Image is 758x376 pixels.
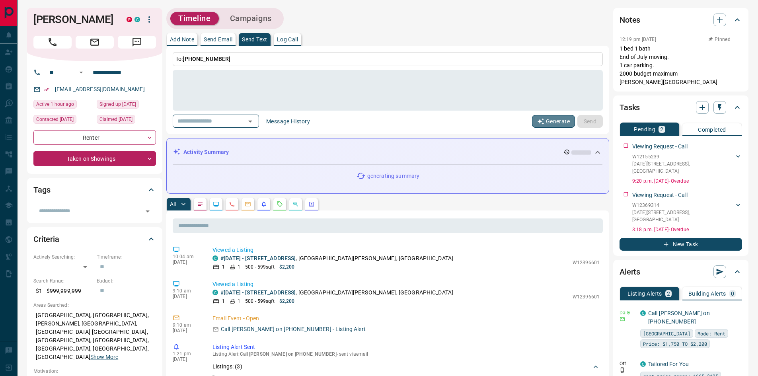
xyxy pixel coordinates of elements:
[643,340,707,348] span: Price: $1,750 TO $2,200
[33,115,93,126] div: Sat Sep 06 2025
[90,353,118,361] button: Show More
[36,115,74,123] span: Contacted [DATE]
[142,206,153,217] button: Open
[620,316,625,322] svg: Email
[220,254,453,263] p: , [GEOGRAPHIC_DATA][PERSON_NAME], [GEOGRAPHIC_DATA]
[279,263,295,271] p: $2,200
[632,142,688,151] p: Viewing Request - Call
[367,172,419,180] p: generating summary
[212,362,242,371] p: Listings: ( 3 )
[660,127,663,132] p: 2
[33,253,93,261] p: Actively Searching:
[277,201,283,207] svg: Requests
[173,294,201,299] p: [DATE]
[620,10,742,29] div: Notes
[632,200,742,225] div: W12369314[DATE][STREET_ADDRESS],[GEOGRAPHIC_DATA]
[261,115,315,128] button: Message History
[33,130,156,145] div: Renter
[220,288,453,297] p: , [GEOGRAPHIC_DATA][PERSON_NAME], [GEOGRAPHIC_DATA]
[245,116,256,127] button: Open
[97,115,156,126] div: Fri Aug 29 2025
[173,351,201,357] p: 1:21 pm
[222,263,225,271] p: 1
[220,255,296,261] a: #[DATE] - [STREET_ADDRESS]
[620,98,742,117] div: Tasks
[708,36,731,43] button: Pinned
[127,17,132,22] div: property.ca
[173,254,201,259] p: 10:04 am
[245,263,274,271] p: 500 - 599 sqft
[170,201,176,207] p: All
[33,100,93,111] div: Fri Sep 12 2025
[173,328,201,333] p: [DATE]
[33,183,50,196] h2: Tags
[620,309,635,316] p: Daily
[212,343,600,351] p: Listing Alert Sent
[204,37,232,42] p: Send Email
[173,322,201,328] p: 9:10 am
[33,13,115,26] h1: [PERSON_NAME]
[76,36,114,49] span: Email
[33,230,156,249] div: Criteria
[33,233,59,245] h2: Criteria
[632,226,742,233] p: 3:18 p.m. [DATE] - Overdue
[99,115,133,123] span: Claimed [DATE]
[308,201,315,207] svg: Agent Actions
[277,37,298,42] p: Log Call
[620,262,742,281] div: Alerts
[640,361,646,367] div: condos.ca
[279,298,295,305] p: $2,200
[632,209,734,223] p: [DATE][STREET_ADDRESS] , [GEOGRAPHIC_DATA]
[173,145,602,160] div: Activity Summary
[36,100,74,108] span: Active 1 hour ago
[632,152,742,176] div: W12155239[DATE][STREET_ADDRESS],[GEOGRAPHIC_DATA]
[292,201,299,207] svg: Opportunities
[55,86,145,92] a: [EMAIL_ADDRESS][DOMAIN_NAME]
[648,361,689,367] a: Tailored For You
[33,309,156,364] p: [GEOGRAPHIC_DATA], [GEOGRAPHIC_DATA], [PERSON_NAME], [GEOGRAPHIC_DATA], [GEOGRAPHIC_DATA]-[GEOGRA...
[620,37,656,42] p: 12:19 pm [DATE]
[620,238,742,251] button: New Task
[238,298,240,305] p: 1
[170,37,194,42] p: Add Note
[197,201,203,207] svg: Notes
[97,100,156,111] div: Mon Apr 01 2024
[213,201,219,207] svg: Lead Browsing Activity
[170,12,219,25] button: Timeline
[33,36,72,49] span: Call
[688,291,726,296] p: Building Alerts
[238,263,240,271] p: 1
[33,277,93,284] p: Search Range:
[173,288,201,294] p: 9:10 am
[573,259,600,266] p: W12396601
[212,359,600,374] div: Listings: (3)
[620,101,640,114] h2: Tasks
[44,87,49,92] svg: Email Verified
[183,148,229,156] p: Activity Summary
[667,291,670,296] p: 2
[643,329,690,337] span: [GEOGRAPHIC_DATA]
[33,180,156,199] div: Tags
[640,310,646,316] div: condos.ca
[245,298,274,305] p: 500 - 599 sqft
[33,284,93,298] p: $1 - $999,999,999
[118,36,156,49] span: Message
[33,151,156,166] div: Taken on Showings
[212,351,600,357] p: Listing Alert : - sent via email
[212,246,600,254] p: Viewed a Listing
[97,277,156,284] p: Budget:
[698,127,726,132] p: Completed
[620,360,635,367] p: Off
[698,329,725,337] span: Mode: Rent
[33,368,156,375] p: Motivation:
[212,290,218,295] div: condos.ca
[731,291,734,296] p: 0
[573,293,600,300] p: W12396601
[620,14,640,26] h2: Notes
[97,253,156,261] p: Timeframe:
[229,201,235,207] svg: Calls
[99,100,136,108] span: Signed up [DATE]
[240,351,337,357] span: Call [PERSON_NAME] on [PHONE_NUMBER]
[620,367,625,373] svg: Push Notification Only
[134,17,140,22] div: condos.ca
